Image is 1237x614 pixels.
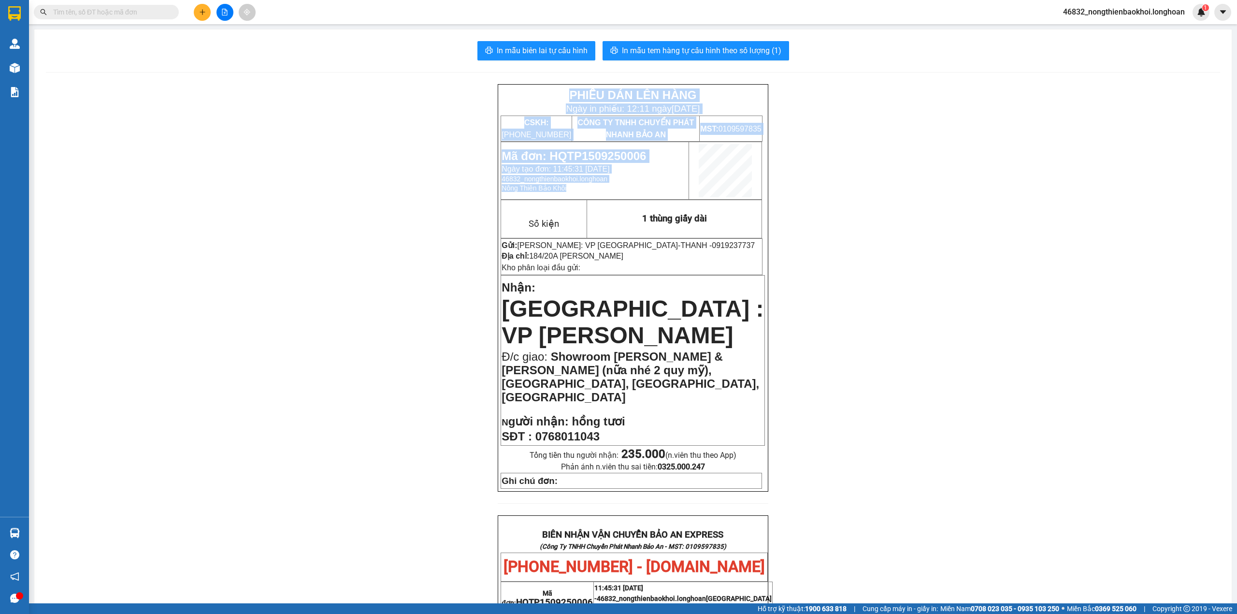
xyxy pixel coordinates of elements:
span: | [1144,603,1145,614]
span: gười nhận: [508,415,569,428]
span: Ngày in phiếu: 12:11 ngày [566,103,700,114]
strong: 0325.000.247 [658,462,705,471]
span: 1 [1204,4,1207,11]
span: CÔNG TY TNHH CHUYỂN PHÁT NHANH BẢO AN [577,118,694,139]
span: Mã đơn: [502,589,593,607]
span: plus [199,9,206,15]
span: 46832_nongthienbaokhoi.longhoan [502,175,607,183]
span: In mẫu biên lai tự cấu hình [497,44,588,57]
span: message [10,594,19,603]
strong: 0708 023 035 - 0935 103 250 [971,605,1059,613]
img: logo-vxr [8,6,21,21]
img: icon-new-feature [1197,8,1206,16]
strong: CSKH: [524,118,549,127]
strong: MST: [700,125,718,133]
strong: PHIẾU DÁN LÊN HÀNG [569,88,696,102]
strong: CSKH: [27,33,51,41]
span: Số kiện [529,219,559,229]
span: [PHONE_NUMBER] [502,118,571,139]
span: (n.viên thu theo App) [621,451,736,460]
button: file-add [216,4,233,21]
span: Hỗ trợ kỹ thuật: [758,603,847,614]
span: Showroom [PERSON_NAME] & [PERSON_NAME] (nữa nhé 2 quy mỹ), [GEOGRAPHIC_DATA], [GEOGRAPHIC_DATA], ... [502,350,759,404]
span: copyright [1183,605,1190,612]
span: Nông Thiên Bảo Khôi [502,184,566,192]
span: question-circle [10,550,19,559]
img: warehouse-icon [10,63,20,73]
span: caret-down [1219,8,1227,16]
span: notification [10,572,19,581]
span: 0919237737 [712,241,755,249]
span: Đ/c giao: [502,350,550,363]
span: 0109597835 [700,125,761,133]
span: Ngày tạo đơn: 11:45:31 [DATE] [502,165,609,173]
span: HQTP1509250006 [516,597,593,608]
span: Tổng tiền thu người nhận: [530,451,736,460]
strong: Gửi: [502,241,517,249]
button: caret-down [1214,4,1231,21]
span: - [678,241,755,249]
span: printer [485,46,493,56]
span: Phản ánh n.viên thu sai tiền: [561,462,705,471]
span: [PHONE_NUMBER] - [DOMAIN_NAME] [503,557,765,576]
strong: N [502,417,568,427]
span: 46832_nongthienbaokhoi.longhoan [1055,6,1193,18]
span: THANH - [680,241,755,249]
button: printerIn mẫu biên lai tự cấu hình [477,41,595,60]
span: [GEOGRAPHIC_DATA] : VP [PERSON_NAME] [502,296,763,348]
img: warehouse-icon [10,39,20,49]
span: Miền Bắc [1067,603,1136,614]
button: plus [194,4,211,21]
span: [PHONE_NUMBER] [4,33,73,50]
button: aim [239,4,256,21]
img: warehouse-icon [10,528,20,538]
span: Mã đơn: HQTP1509250006 [4,58,148,72]
strong: 0369 525 060 [1095,605,1136,613]
span: [PERSON_NAME]: VP [GEOGRAPHIC_DATA] [518,241,678,249]
strong: Ghi chú đơn: [502,476,558,486]
span: aim [244,9,250,15]
span: Nhận: [502,281,535,294]
span: | [854,603,855,614]
span: ⚪️ [1062,607,1064,611]
img: solution-icon [10,87,20,97]
strong: SĐT : [502,430,532,443]
span: Miền Nam [940,603,1059,614]
strong: BIÊN NHẬN VẬN CHUYỂN BẢO AN EXPRESS [542,529,723,540]
input: Tìm tên, số ĐT hoặc mã đơn [53,7,167,17]
span: 1 thùng giấy dài [642,213,707,224]
span: 184/20A [PERSON_NAME] [529,252,623,260]
strong: 235.000 [621,447,665,461]
span: 0768011043 [535,430,600,443]
span: 46832_nongthienbaokhoi.longhoan [594,595,772,613]
span: Mã đơn: HQTP1509250006 [502,149,646,162]
span: [DATE] [672,103,700,114]
span: Cung cấp máy in - giấy in: [863,603,938,614]
span: Kho phân loại đầu gửi: [502,263,580,272]
strong: (Công Ty TNHH Chuyển Phát Nhanh Bảo An - MST: 0109597835) [540,543,726,550]
span: hồng tươi [572,415,625,428]
strong: 1900 633 818 [805,605,847,613]
strong: PHIẾU DÁN LÊN HÀNG [64,4,191,17]
span: Ngày in phiếu: 12:11 ngày [61,19,195,29]
span: printer [610,46,618,56]
span: CÔNG TY TNHH CHUYỂN PHÁT NHANH BẢO AN [84,33,177,50]
strong: Địa chỉ: [502,252,529,260]
button: printerIn mẫu tem hàng tự cấu hình theo số lượng (1) [603,41,789,60]
span: file-add [221,9,228,15]
sup: 1 [1202,4,1209,11]
span: 11:45:31 [DATE] - [594,584,772,613]
span: search [40,9,47,15]
span: In mẫu tem hàng tự cấu hình theo số lượng (1) [622,44,781,57]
